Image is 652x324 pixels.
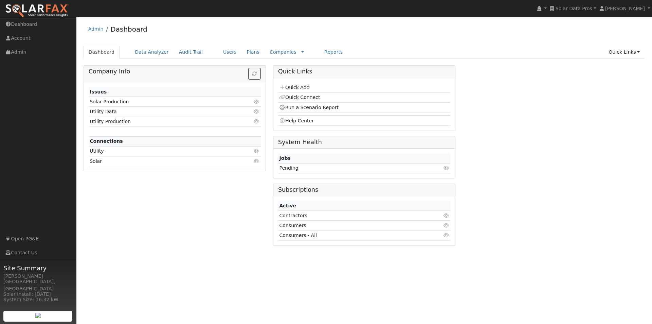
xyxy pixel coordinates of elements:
[3,263,73,273] span: Site Summary
[5,4,69,18] img: SolarFax
[218,46,242,58] a: Users
[89,68,261,75] h5: Company Info
[279,203,296,208] strong: Active
[278,231,420,240] td: Consumers - All
[254,119,260,124] i: Click to view
[254,99,260,104] i: Click to view
[88,26,104,32] a: Admin
[605,6,645,11] span: [PERSON_NAME]
[254,149,260,153] i: Click to view
[443,233,449,238] i: Click to view
[270,49,296,55] a: Companies
[3,278,73,292] div: [GEOGRAPHIC_DATA], [GEOGRAPHIC_DATA]
[35,313,41,318] img: retrieve
[89,146,233,156] td: Utility
[279,155,290,161] strong: Jobs
[3,273,73,280] div: [PERSON_NAME]
[90,138,123,144] strong: Connections
[90,89,107,95] strong: Issues
[443,166,449,170] i: Click to view
[279,105,339,110] a: Run a Scenario Report
[242,46,265,58] a: Plans
[84,46,120,58] a: Dashboard
[130,46,174,58] a: Data Analyzer
[174,46,208,58] a: Audit Trail
[89,107,233,117] td: Utility Data
[279,85,309,90] a: Quick Add
[254,109,260,114] i: Click to view
[110,25,147,33] a: Dashboard
[443,223,449,228] i: Click to view
[278,211,420,221] td: Contractors
[3,296,73,303] div: System Size: 16.32 kW
[89,156,233,166] td: Solar
[319,46,348,58] a: Reports
[278,68,450,75] h5: Quick Links
[278,139,450,146] h5: System Health
[254,159,260,164] i: Click to view
[3,291,73,298] div: Solar Install: [DATE]
[279,95,320,100] a: Quick Connect
[278,186,450,193] h5: Subscriptions
[556,6,592,11] span: Solar Data Pros
[279,118,314,123] a: Help Center
[89,97,233,107] td: Solar Production
[278,221,420,231] td: Consumers
[603,46,645,58] a: Quick Links
[89,117,233,126] td: Utility Production
[278,163,402,173] td: Pending
[443,213,449,218] i: Click to view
